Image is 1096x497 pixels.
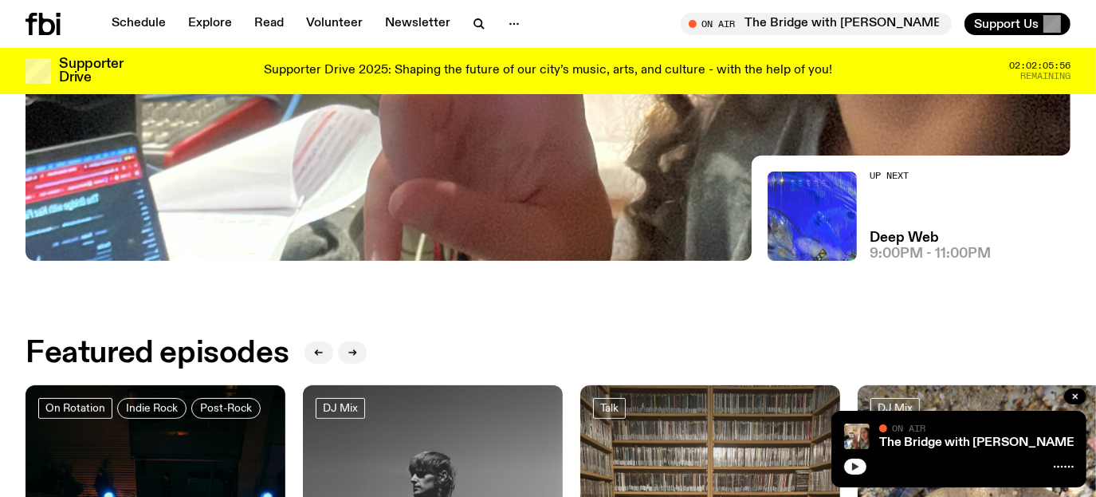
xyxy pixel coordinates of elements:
a: On Rotation [38,398,112,419]
span: Indie Rock [126,402,178,414]
a: DJ Mix [316,398,365,419]
span: On Rotation [45,402,105,414]
a: Post-Rock [191,398,261,419]
a: Indie Rock [117,398,187,419]
a: Read [245,13,293,35]
a: Schedule [102,13,175,35]
span: Support Us [974,17,1039,31]
p: Supporter Drive 2025: Shaping the future of our city’s music, arts, and culture - with the help o... [264,64,832,78]
span: DJ Mix [323,402,358,414]
h2: Up Next [870,172,991,180]
h2: Featured episodes [26,339,289,368]
span: DJ Mix [878,402,913,414]
a: Volunteer [297,13,372,35]
a: Talk [593,398,626,419]
button: On AirThe Bridge with [PERSON_NAME] [681,13,952,35]
span: Remaining [1020,72,1070,81]
span: 9:00pm - 11:00pm [870,247,991,261]
img: An abstract artwork, in bright blue with amorphous shapes, illustrated shimmers and small drawn c... [768,172,857,261]
a: Newsletter [375,13,460,35]
a: Deep Web [870,231,939,245]
a: Explore [179,13,242,35]
a: DJ Mix [870,398,920,419]
span: 02:02:05:56 [1009,61,1070,70]
span: Post-Rock [200,402,252,414]
span: On Air [892,423,925,433]
span: Talk [600,402,619,414]
button: Support Us [964,13,1070,35]
a: The Bridge with [PERSON_NAME] [879,436,1078,449]
h3: Supporter Drive [59,57,123,85]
